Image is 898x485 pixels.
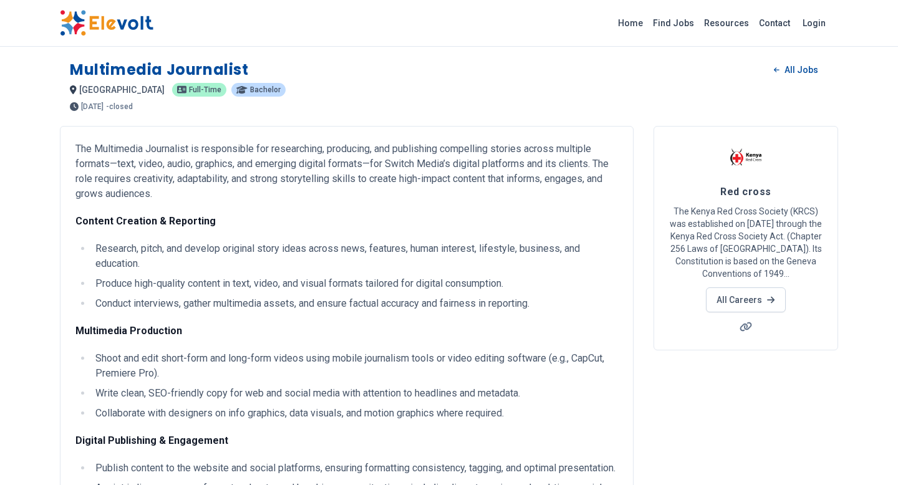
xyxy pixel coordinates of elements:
strong: Content Creation & Reporting [75,215,216,227]
span: [DATE] [81,103,104,110]
span: Full-time [189,86,221,94]
a: All Careers [706,287,785,312]
strong: Multimedia Production [75,325,182,337]
span: Bachelor [250,86,281,94]
li: Write clean, SEO-friendly copy for web and social media with attention to headlines and metadata. [92,386,618,401]
a: Resources [699,13,754,33]
a: Login [795,11,833,36]
li: Collaborate with designers on info graphics, data visuals, and motion graphics where required. [92,406,618,421]
span: Red cross [720,186,771,198]
li: Conduct interviews, gather multimedia assets, and ensure factual accuracy and fairness in reporting. [92,296,618,311]
a: Home [613,13,648,33]
img: Red cross [730,142,761,173]
a: Find Jobs [648,13,699,33]
h1: Multimedia Journalist [70,60,249,80]
li: Research, pitch, and develop original story ideas across news, features, human interest, lifestyl... [92,241,618,271]
li: Publish content to the website and social platforms, ensuring formatting consistency, tagging, an... [92,461,618,476]
li: Produce high-quality content in text, video, and visual formats tailored for digital consumption. [92,276,618,291]
p: - closed [106,103,133,110]
a: Contact [754,13,795,33]
p: The Kenya Red Cross Society (KRCS) was established on [DATE] through the Kenya Red Cross Society ... [669,205,823,280]
p: The Multimedia Journalist is responsible for researching, producing, and publishing compelling st... [75,142,618,201]
li: Shoot and edit short-form and long-form videos using mobile journalism tools or video editing sof... [92,351,618,381]
a: All Jobs [764,60,828,79]
span: [GEOGRAPHIC_DATA] [79,85,165,95]
img: Elevolt [60,10,153,36]
strong: Digital Publishing & Engagement [75,435,228,446]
